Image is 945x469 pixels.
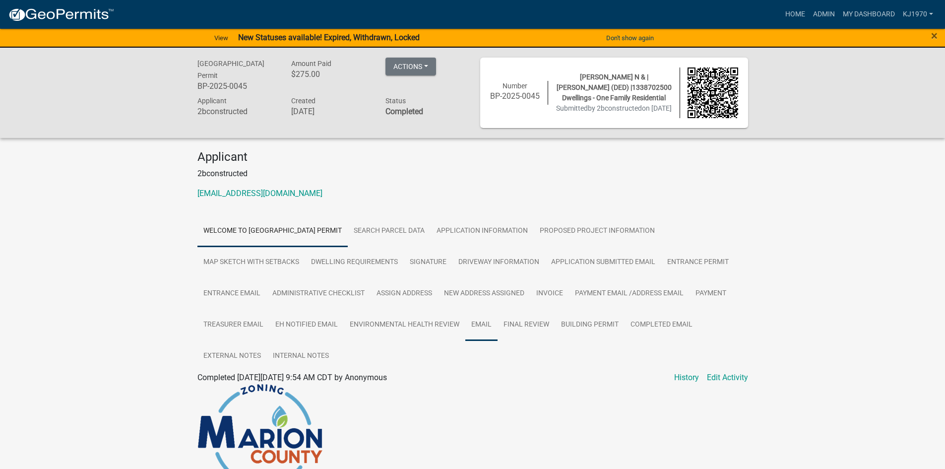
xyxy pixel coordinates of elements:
[197,373,387,382] span: Completed [DATE][DATE] 9:54 AM CDT by Anonymous
[661,247,735,278] a: Entrance Permit
[557,73,672,102] span: [PERSON_NAME] N & | [PERSON_NAME] (DED) |1338702500 Dwellings - One Family Residential
[707,372,748,384] a: Edit Activity
[371,278,438,310] a: Assign Address
[690,278,732,310] a: Payment
[197,107,277,116] h6: 2bconstructed
[438,278,530,310] a: New Address Assigned
[291,60,331,67] span: Amount Paid
[431,215,534,247] a: Application Information
[197,247,305,278] a: Map Sketch with Setbacks
[404,247,452,278] a: Signature
[674,372,699,384] a: History
[530,278,569,310] a: Invoice
[490,91,541,101] h6: BP-2025-0045
[197,150,748,164] h4: Applicant
[569,278,690,310] a: Payment Email /Address Email
[545,247,661,278] a: Application Submitted Email
[625,309,698,341] a: Completed Email
[781,5,809,24] a: Home
[197,340,267,372] a: External Notes
[465,309,498,341] a: Email
[588,104,642,112] span: by 2bconstructed
[197,309,269,341] a: Treasurer Email
[210,30,232,46] a: View
[688,67,738,118] img: QR code
[291,107,371,116] h6: [DATE]
[305,247,404,278] a: Dwelling Requirements
[197,81,277,91] h6: BP-2025-0045
[197,60,264,79] span: [GEOGRAPHIC_DATA] Permit
[344,309,465,341] a: Environmental Health Review
[291,69,371,79] h6: $275.00
[899,5,937,24] a: kj1970
[839,5,899,24] a: My Dashboard
[809,5,839,24] a: Admin
[385,107,423,116] strong: Completed
[348,215,431,247] a: Search Parcel Data
[385,97,406,105] span: Status
[556,104,672,112] span: Submitted on [DATE]
[197,215,348,247] a: Welcome to [GEOGRAPHIC_DATA] Permit
[197,168,748,180] p: 2bconstructed
[555,309,625,341] a: Building Permit
[385,58,436,75] button: Actions
[269,309,344,341] a: EH Notified Email
[197,189,322,198] a: [EMAIL_ADDRESS][DOMAIN_NAME]
[197,278,266,310] a: Entrance Email
[931,30,938,42] button: Close
[534,215,661,247] a: Proposed Project Information
[503,82,527,90] span: Number
[291,97,315,105] span: Created
[197,97,227,105] span: Applicant
[266,278,371,310] a: Administrative Checklist
[931,29,938,43] span: ×
[238,33,420,42] strong: New Statuses available! Expired, Withdrawn, Locked
[602,30,658,46] button: Don't show again
[498,309,555,341] a: Final Review
[452,247,545,278] a: Driveway Information
[267,340,335,372] a: Internal Notes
